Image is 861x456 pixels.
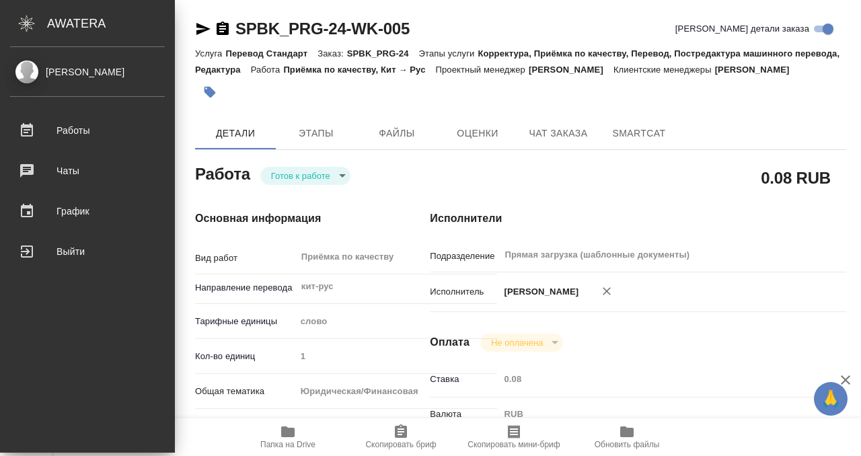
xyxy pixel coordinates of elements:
div: Счета, акты, чеки, командировочные и таможенные документы [296,415,498,438]
p: SPBK_PRG-24 [347,48,419,59]
div: Чаты [10,161,165,181]
div: Выйти [10,241,165,262]
h4: Оплата [430,334,470,350]
p: [PERSON_NAME] [529,65,613,75]
div: AWATERA [47,10,175,37]
div: Готов к работе [260,167,350,185]
p: Валюта [430,408,499,421]
span: 🙏 [819,385,842,413]
p: [PERSON_NAME] [499,285,578,299]
span: Скопировать мини-бриф [467,440,560,449]
h4: Основная информация [195,211,376,227]
div: График [10,201,165,221]
div: [PERSON_NAME] [10,65,165,79]
button: Готов к работе [267,170,334,182]
a: Чаты [3,154,172,188]
div: Юридическая/Финансовая [296,380,498,403]
span: Чат заказа [526,125,591,142]
span: SmartCat [607,125,671,142]
p: Тарифные единицы [195,315,296,328]
button: Папка на Drive [231,418,344,456]
div: RUB [499,403,811,426]
button: Не оплачена [487,337,547,348]
span: Оценки [445,125,510,142]
button: Скопировать мини-бриф [457,418,570,456]
span: Скопировать бриф [365,440,436,449]
a: Выйти [3,235,172,268]
span: Этапы [284,125,348,142]
a: Работы [3,114,172,147]
p: Перевод Стандарт [225,48,317,59]
h2: 0.08 RUB [761,166,831,189]
div: Готов к работе [480,334,563,352]
div: Работы [10,120,165,141]
h4: Исполнители [430,211,846,227]
p: Корректура, Приёмка по качеству, Перевод, Постредактура машинного перевода, Редактура [195,48,839,75]
p: Направление перевода [195,281,296,295]
button: Обновить файлы [570,418,683,456]
p: Проектный менеджер [436,65,529,75]
button: Удалить исполнителя [592,276,622,306]
span: Папка на Drive [260,440,315,449]
p: Работа [251,65,284,75]
p: Этапы услуги [419,48,478,59]
a: SPBK_PRG-24-WK-005 [235,20,410,38]
button: 🙏 [814,382,848,416]
input: Пустое поле [296,346,498,366]
button: Скопировать ссылку для ЯМессенджера [195,21,211,37]
button: Добавить тэг [195,77,225,107]
span: Детали [203,125,268,142]
span: Файлы [365,125,429,142]
p: Клиентские менеджеры [613,65,715,75]
button: Скопировать ссылку [215,21,231,37]
p: Заказ: [317,48,346,59]
p: Услуга [195,48,225,59]
a: График [3,194,172,228]
p: Общая тематика [195,385,296,398]
span: Обновить файлы [595,440,660,449]
p: [PERSON_NAME] [715,65,800,75]
input: Пустое поле [499,369,811,389]
div: слово [296,310,498,333]
p: Приёмка по качеству, Кит → Рус [283,65,435,75]
span: [PERSON_NAME] детали заказа [675,22,809,36]
button: Скопировать бриф [344,418,457,456]
h2: Работа [195,161,250,185]
p: Вид работ [195,252,296,265]
p: Ставка [430,373,499,386]
p: Кол-во единиц [195,350,296,363]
